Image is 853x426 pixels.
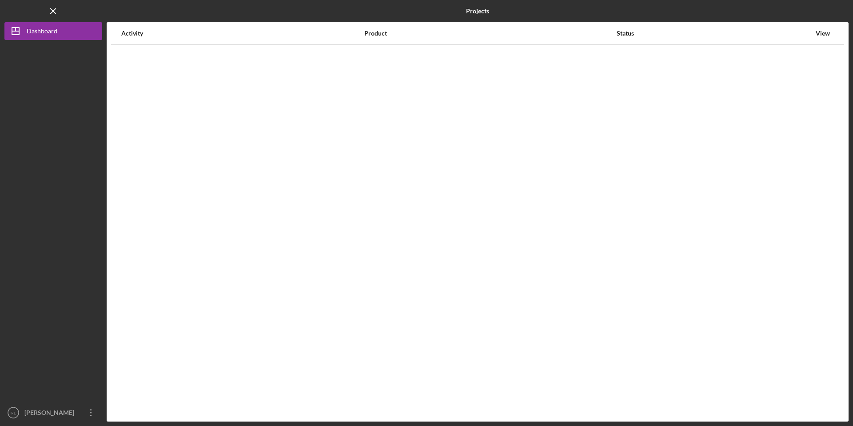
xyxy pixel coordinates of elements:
[364,30,616,37] div: Product
[812,30,834,37] div: View
[4,404,102,422] button: RL[PERSON_NAME]
[617,30,811,37] div: Status
[11,410,16,415] text: RL
[4,22,102,40] button: Dashboard
[121,30,363,37] div: Activity
[466,8,489,15] b: Projects
[22,404,80,424] div: [PERSON_NAME]
[27,22,57,42] div: Dashboard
